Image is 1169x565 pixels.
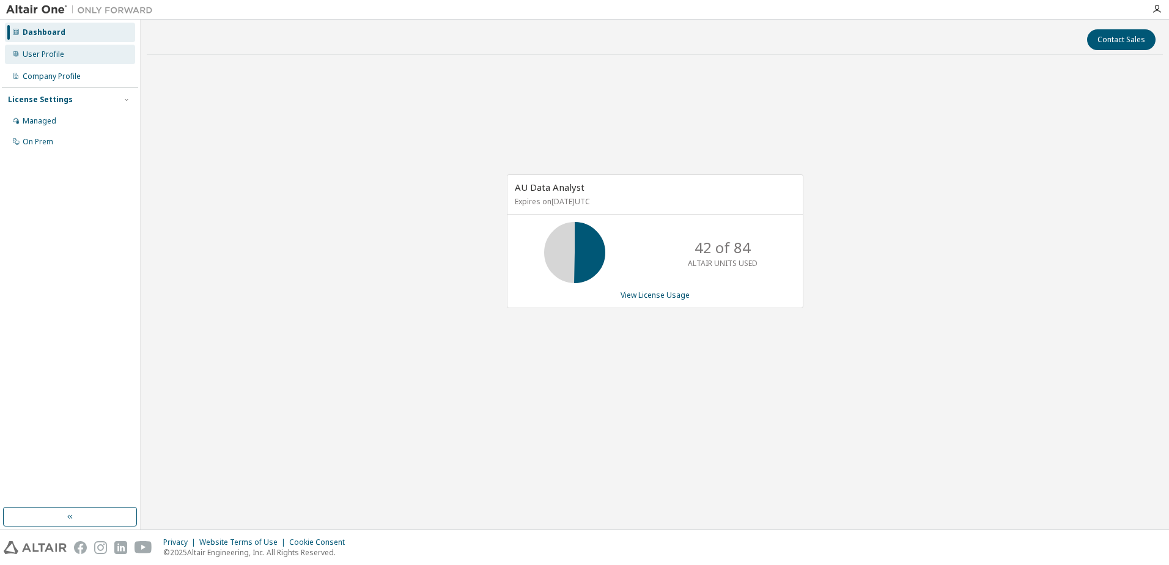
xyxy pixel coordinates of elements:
p: Expires on [DATE] UTC [515,196,792,207]
img: Altair One [6,4,159,16]
div: Website Terms of Use [199,537,289,547]
img: linkedin.svg [114,541,127,554]
img: instagram.svg [94,541,107,554]
div: Dashboard [23,28,65,37]
p: © 2025 Altair Engineering, Inc. All Rights Reserved. [163,547,352,558]
img: facebook.svg [74,541,87,554]
span: AU Data Analyst [515,181,584,193]
p: 42 of 84 [695,237,751,258]
div: Privacy [163,537,199,547]
a: View License Usage [621,290,690,300]
div: On Prem [23,137,53,147]
div: Company Profile [23,72,81,81]
p: ALTAIR UNITS USED [688,258,758,268]
button: Contact Sales [1087,29,1156,50]
div: License Settings [8,95,73,105]
div: User Profile [23,50,64,59]
img: youtube.svg [135,541,152,554]
div: Cookie Consent [289,537,352,547]
img: altair_logo.svg [4,541,67,554]
div: Managed [23,116,56,126]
